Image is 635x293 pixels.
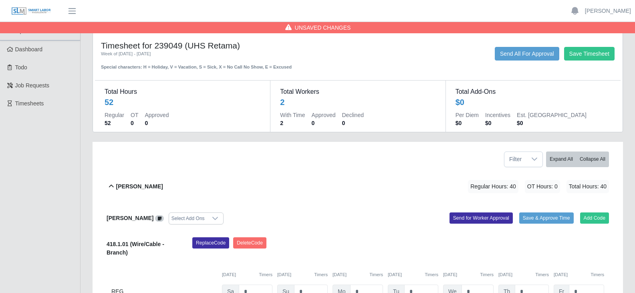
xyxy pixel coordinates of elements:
button: [PERSON_NAME] Regular Hours: 40 OT Hours: 0 Total Hours: 40 [107,170,609,203]
dt: Total Workers [280,87,435,97]
button: Save Timesheet [564,47,615,61]
button: Timers [535,271,549,278]
dd: 0 [342,119,364,127]
span: Todo [15,64,27,71]
span: Filter [504,152,526,167]
dt: Est. [GEOGRAPHIC_DATA] [517,111,587,119]
button: Expand All [546,152,577,167]
dt: OT [131,111,138,119]
dt: Total Add-Ons [456,87,611,97]
h4: Timesheet for 239049 (UHS Retama) [101,40,308,51]
dt: With Time [280,111,305,119]
span: Total Hours: 40 [566,180,609,193]
div: [DATE] [388,271,438,278]
a: View/Edit Notes [155,215,164,221]
button: Save & Approve Time [519,212,574,224]
button: DeleteCode [233,237,266,249]
dd: 52 [105,119,124,127]
b: 418.1.01 (Wire/Cable - Branch) [107,241,164,256]
button: Timers [591,271,604,278]
button: Add Code [580,212,609,224]
button: Send All For Approval [495,47,559,61]
b: [PERSON_NAME] [116,182,163,191]
dd: $0 [517,119,587,127]
dt: Total Hours [105,87,260,97]
dd: $0 [485,119,510,127]
dd: 0 [312,119,336,127]
dd: 2 [280,119,305,127]
div: 52 [105,97,113,108]
button: Timers [314,271,328,278]
div: Select Add Ons [169,213,207,224]
span: Dashboard [15,46,43,53]
button: Collapse All [576,152,609,167]
div: bulk actions [546,152,609,167]
b: [PERSON_NAME] [107,215,153,221]
dt: Approved [312,111,336,119]
img: SLM Logo [11,7,51,16]
dt: Approved [145,111,169,119]
div: [DATE] [333,271,383,278]
span: Job Requests [15,82,50,89]
dt: Declined [342,111,364,119]
span: Regular Hours: 40 [468,180,518,193]
button: Timers [369,271,383,278]
button: ReplaceCode [192,237,229,249]
span: Timesheets [15,100,44,107]
div: $0 [456,97,464,108]
div: Week of [DATE] - [DATE] [101,51,308,57]
div: [DATE] [554,271,604,278]
a: [PERSON_NAME] [585,7,631,15]
dd: $0 [456,119,479,127]
span: OT Hours: 0 [525,180,560,193]
dd: 0 [131,119,138,127]
dt: Regular [105,111,124,119]
dd: 0 [145,119,169,127]
dt: Incentives [485,111,510,119]
div: [DATE] [443,271,494,278]
div: [DATE] [498,271,549,278]
button: Timers [259,271,272,278]
button: Timers [480,271,494,278]
button: Send for Worker Approval [450,212,513,224]
dt: Per Diem [456,111,479,119]
div: [DATE] [277,271,328,278]
button: Timers [425,271,438,278]
div: 2 [280,97,284,108]
div: [DATE] [222,271,272,278]
div: Special characters: H = Holiday, V = Vacation, S = Sick, X = No Call No Show, E = Excused [101,57,308,71]
span: Unsaved Changes [295,24,351,32]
